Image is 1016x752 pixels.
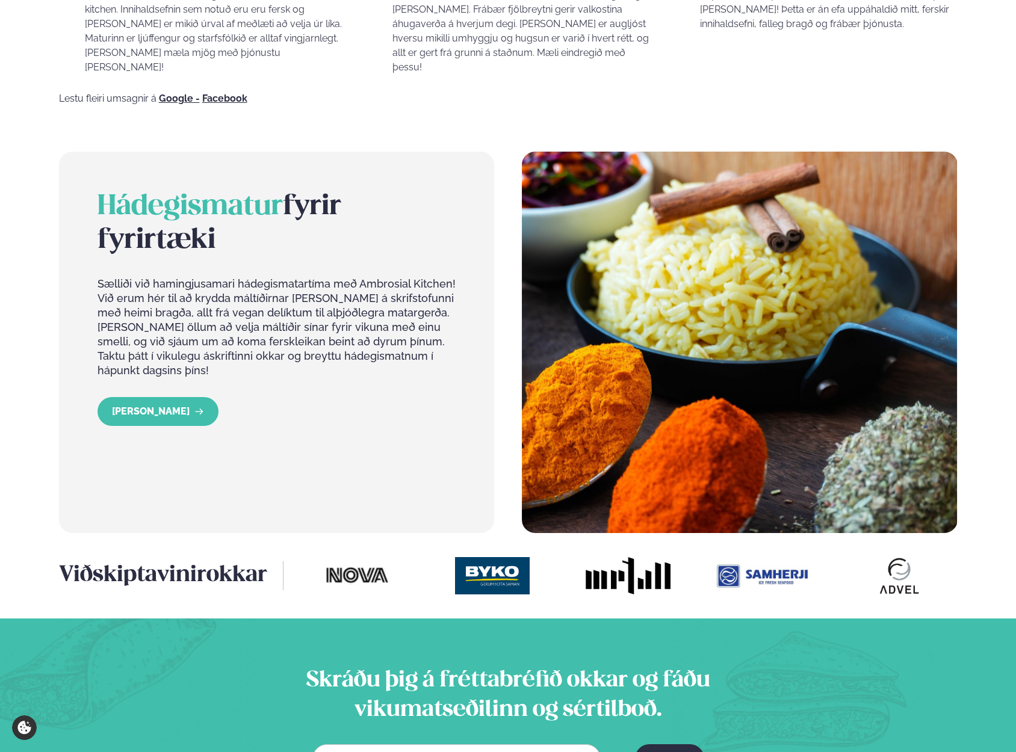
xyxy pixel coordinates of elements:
a: LESA MEIRA [98,397,218,426]
span: Hádegismatur [98,194,283,220]
h3: okkar [59,561,283,590]
img: image alt [841,557,957,594]
a: Facebook [202,94,247,103]
img: image alt [299,557,415,594]
img: image alt [435,557,551,594]
a: Google - [159,94,200,103]
img: image alt [570,557,686,594]
p: Sælliði við hamingjusamari hádegismatartíma með Ambrosial Kitchen! Við erum hér til að krydda mál... [98,277,456,378]
h2: fyrir fyrirtæki [98,190,456,257]
span: Viðskiptavinir [59,565,206,586]
h2: Skráðu þig á fréttabréfið okkar og fáðu vikumatseðilinn og sértilboð. [271,667,745,724]
span: Lestu fleiri umsagnir á [59,93,156,104]
img: image alt [705,557,822,594]
img: image alt [522,152,958,534]
a: Cookie settings [12,715,37,740]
